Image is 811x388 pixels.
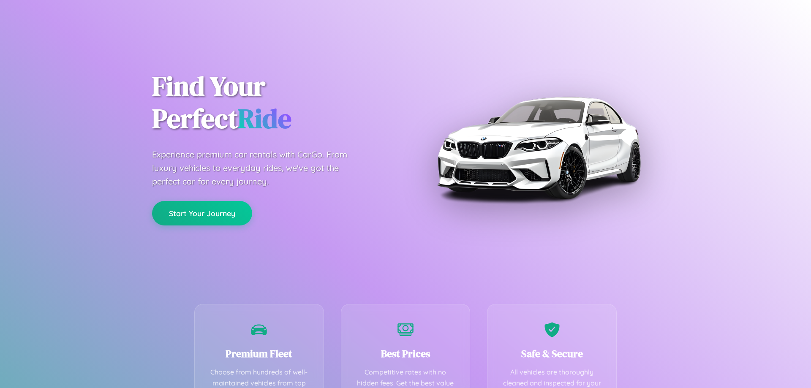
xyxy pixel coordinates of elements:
[152,201,252,225] button: Start Your Journey
[238,100,291,137] span: Ride
[354,347,457,361] h3: Best Prices
[152,70,393,135] h1: Find Your Perfect
[207,347,311,361] h3: Premium Fleet
[152,148,363,188] p: Experience premium car rentals with CarGo. From luxury vehicles to everyday rides, we've got the ...
[433,42,644,253] img: Premium BMW car rental vehicle
[500,347,604,361] h3: Safe & Secure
